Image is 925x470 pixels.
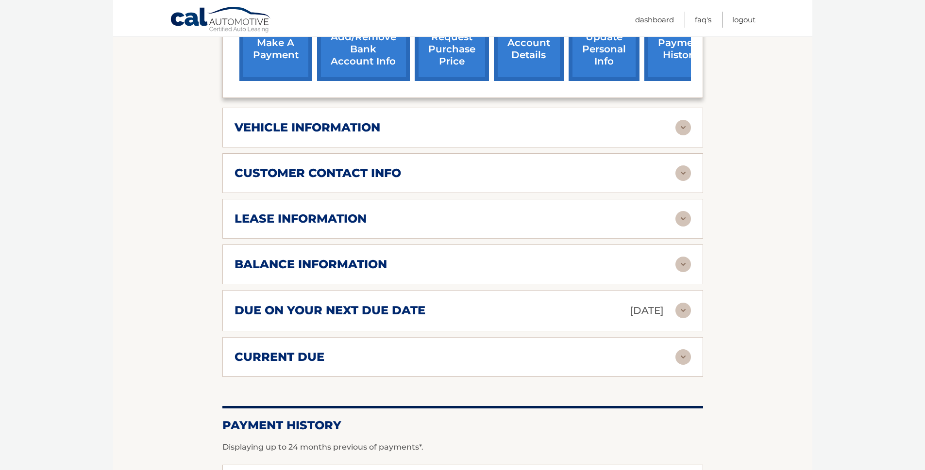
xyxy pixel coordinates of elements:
[235,166,401,180] h2: customer contact info
[675,257,691,272] img: accordion-rest.svg
[222,418,703,433] h2: Payment History
[675,303,691,318] img: accordion-rest.svg
[317,17,410,81] a: Add/Remove bank account info
[235,120,380,135] h2: vehicle information
[644,17,717,81] a: payment history
[239,17,312,81] a: make a payment
[569,17,639,81] a: update personal info
[630,302,664,319] p: [DATE]
[695,12,711,28] a: FAQ's
[675,165,691,181] img: accordion-rest.svg
[675,211,691,227] img: accordion-rest.svg
[235,257,387,272] h2: balance information
[235,303,425,318] h2: due on your next due date
[170,6,272,34] a: Cal Automotive
[675,349,691,365] img: accordion-rest.svg
[494,17,564,81] a: account details
[235,350,324,364] h2: current due
[635,12,674,28] a: Dashboard
[222,441,703,453] p: Displaying up to 24 months previous of payments*.
[675,120,691,135] img: accordion-rest.svg
[415,17,489,81] a: request purchase price
[732,12,756,28] a: Logout
[235,211,367,226] h2: lease information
